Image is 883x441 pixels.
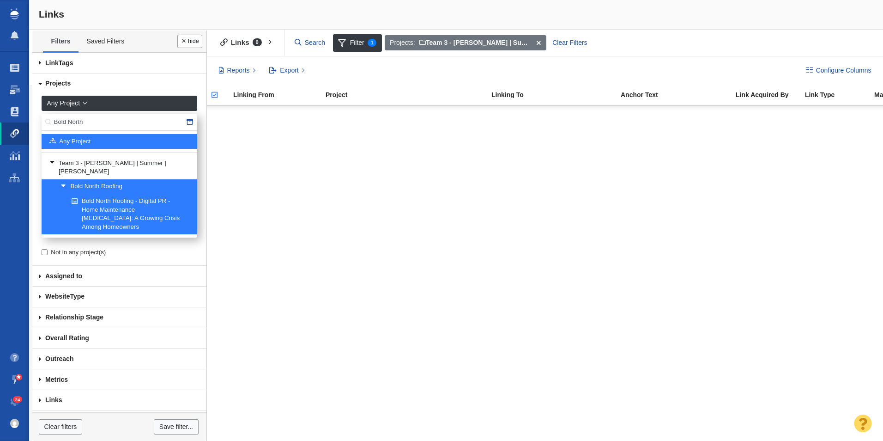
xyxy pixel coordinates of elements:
input: Search... [42,114,197,131]
button: Done [177,35,202,48]
a: Overall Rating [32,328,206,349]
button: Export [264,63,310,79]
a: Assigned to [32,266,206,287]
a: Bold North Roofing - Digital PR - Home Maintenance [MEDICAL_DATA]: A Growing Crisis Among Homeowners [69,195,192,234]
span: Links [39,9,64,19]
div: Clear Filters [547,35,593,51]
div: Linking From [233,92,325,98]
div: Project [326,92,490,98]
a: Link Checks [32,411,206,432]
button: Reports [213,63,261,79]
span: Any Project [59,137,91,146]
span: Link [45,59,59,67]
a: Bold North Roofing [58,180,192,194]
span: Website [45,293,70,300]
a: Outreach [32,349,206,369]
input: Search [291,35,330,51]
span: Configure Columns [816,66,871,75]
img: 0a657928374d280f0cbdf2a1688580e1 [10,419,19,428]
span: Team 3 - [PERSON_NAME] | Summer | [PERSON_NAME]\Bold North Roofing [419,39,660,46]
a: Projects [32,73,206,94]
a: Relationship Stage [32,307,206,328]
span: Export [280,66,298,75]
div: Link Acquired By [736,92,804,98]
span: Projects: [390,38,415,48]
a: Anchor Text [621,92,735,99]
span: Reports [227,66,250,75]
div: Linking To [491,92,620,98]
span: 1 [368,39,377,47]
a: Saved Filters [79,32,133,51]
a: Team 3 - [PERSON_NAME] | Summer | [PERSON_NAME] [46,156,192,178]
div: Anchor Text [621,92,735,98]
button: Configure Columns [801,63,877,79]
a: Linking To [491,92,620,99]
span: Not in any project(s) [51,248,106,257]
span: Filter [333,34,382,52]
a: Clear filters [39,419,82,435]
div: Link Type [805,92,873,98]
a: Save filter... [154,419,198,435]
a: Linking From [233,92,325,99]
a: Tags [32,53,206,73]
a: Links [32,390,206,411]
a: Filters [43,32,79,51]
a: Link Acquired By [736,92,804,99]
span: Any Project [47,98,80,108]
a: Metrics [32,369,206,390]
input: Not in any project(s) [42,249,48,255]
a: Any Project [43,135,186,148]
a: Type [32,287,206,307]
img: buzzstream_logo_iconsimple.png [10,8,18,19]
a: Link Type [805,92,873,99]
span: 24 [13,396,23,403]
